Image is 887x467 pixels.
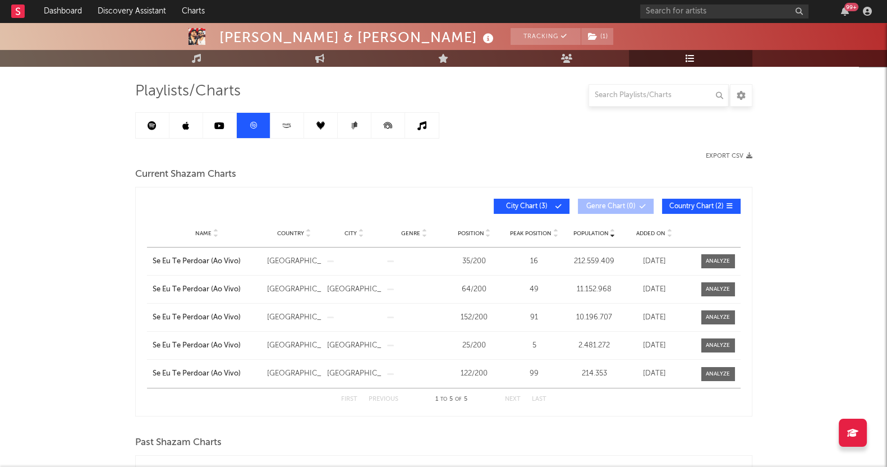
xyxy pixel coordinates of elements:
div: [GEOGRAPHIC_DATA] [267,340,321,351]
span: Position [458,230,484,237]
span: ( 1 ) [581,28,614,45]
span: Country [277,230,304,237]
input: Search for artists [640,4,808,19]
div: [DATE] [627,368,682,379]
div: 11.152.968 [567,284,622,295]
div: [GEOGRAPHIC_DATA] [267,256,321,267]
div: [DATE] [627,312,682,323]
span: Genre [401,230,420,237]
span: of [455,397,462,402]
a: Se Eu Te Perdoar (Ao Vivo) [153,312,261,323]
a: Se Eu Te Perdoar (Ao Vivo) [153,284,261,295]
span: Past Shazam Charts [135,436,222,450]
button: City Chart(3) [494,199,569,214]
div: 99 [507,368,562,379]
div: 1 5 5 [421,393,482,406]
div: [GEOGRAPHIC_DATA] [267,312,321,323]
div: 122 / 200 [447,368,502,379]
a: Se Eu Te Perdoar (Ao Vivo) [153,368,261,379]
div: [DATE] [627,340,682,351]
span: Country Chart ( 2 ) [669,203,724,210]
a: Se Eu Te Perdoar (Ao Vivo) [153,256,261,267]
div: 35 / 200 [447,256,502,267]
span: to [440,397,447,402]
div: 5 [507,340,562,351]
div: 91 [507,312,562,323]
div: [GEOGRAPHIC_DATA] [267,368,321,379]
span: Added On [636,230,665,237]
div: 214.353 [567,368,622,379]
span: Genre Chart ( 0 ) [585,203,637,210]
div: 2.481.272 [567,340,622,351]
span: City Chart ( 3 ) [501,203,553,210]
div: 152 / 200 [447,312,502,323]
div: [DATE] [627,284,682,295]
div: 25 / 200 [447,340,502,351]
button: Last [532,396,546,402]
div: [GEOGRAPHIC_DATA] [327,340,382,351]
div: [GEOGRAPHIC_DATA] [327,368,382,379]
div: [DATE] [627,256,682,267]
div: [PERSON_NAME] & [PERSON_NAME] [219,28,497,47]
div: 49 [507,284,562,295]
div: 212.559.409 [567,256,622,267]
button: Country Chart(2) [662,199,741,214]
div: [GEOGRAPHIC_DATA] [327,284,382,295]
a: Se Eu Te Perdoar (Ao Vivo) [153,340,261,351]
div: 16 [507,256,562,267]
div: 99 + [844,3,858,11]
button: Genre Chart(0) [578,199,654,214]
button: Tracking [511,28,581,45]
div: [GEOGRAPHIC_DATA] [267,284,321,295]
button: Previous [369,396,398,402]
button: First [341,396,357,402]
span: Name [195,230,212,237]
span: Population [573,230,609,237]
div: 10.196.707 [567,312,622,323]
div: 64 / 200 [447,284,502,295]
button: (1) [581,28,613,45]
button: Export CSV [706,153,752,159]
span: Peak Position [510,230,551,237]
span: Current Shazam Charts [135,168,236,181]
button: Next [505,396,521,402]
span: City [344,230,357,237]
span: Playlists/Charts [135,85,241,98]
input: Search Playlists/Charts [589,84,729,107]
button: 99+ [841,7,849,16]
